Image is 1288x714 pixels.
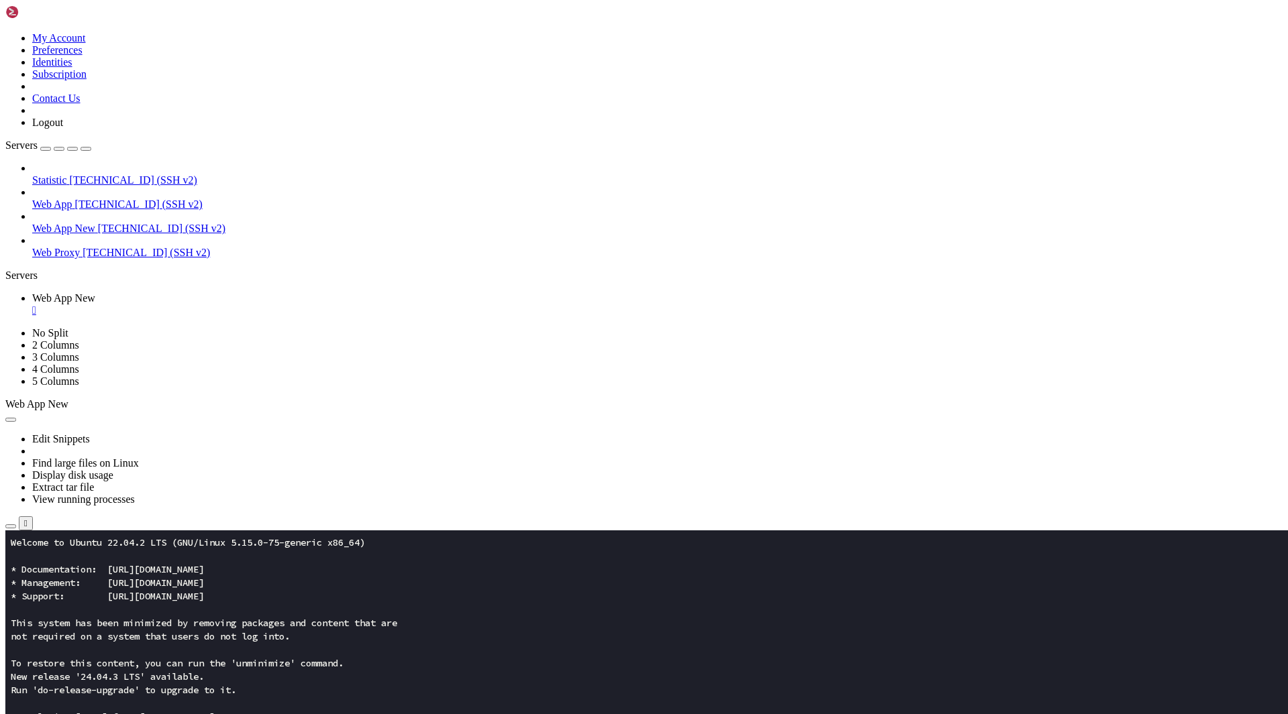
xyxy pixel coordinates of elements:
x-row: This system has been minimized by removing packages and content that are [5,86,1114,99]
a: Preferences [32,44,83,56]
a: Extract tar file [32,481,94,493]
a: Subscription [32,68,87,80]
x-row: root@175198:~# [5,193,1114,206]
a: Web App New [32,292,1283,316]
x-row: * Management: [URL][DOMAIN_NAME] [5,46,1114,59]
a: Display disk usage [32,469,113,481]
x-row: not required on a system that users do not log into. [5,99,1114,113]
a: Statistic [TECHNICAL_ID] (SSH v2) [32,174,1283,186]
span: [TECHNICAL_ID] (SSH v2) [75,198,203,210]
div: (15, 14) [86,193,91,206]
a: No Split [32,327,68,339]
span: [TECHNICAL_ID] (SSH v2) [70,174,197,186]
a: Identities [32,56,72,68]
span: Web App New [32,292,95,304]
a: Find large files on Linux [32,457,139,469]
x-row: Welcome to Ubuntu 22.04.2 LTS (GNU/Linux 5.15.0-75-generic x86_64) [5,5,1114,19]
li: Web App New [TECHNICAL_ID] (SSH v2) [32,211,1283,235]
span: Statistic [32,174,67,186]
x-row: * Support: [URL][DOMAIN_NAME] [5,59,1114,72]
li: Web Proxy [TECHNICAL_ID] (SSH v2) [32,235,1283,259]
a: 2 Columns [32,339,79,351]
span: Web App New [32,223,95,234]
li: Web App [TECHNICAL_ID] (SSH v2) [32,186,1283,211]
x-row: New release '24.04.3 LTS' available. [5,139,1114,153]
a: Web App [TECHNICAL_ID] (SSH v2) [32,198,1283,211]
a: View running processes [32,493,135,505]
span: Web App [32,198,72,210]
a: Contact Us [32,93,80,104]
span: Web Proxy [32,247,80,258]
a: 3 Columns [32,351,79,363]
a: My Account [32,32,86,44]
button:  [19,516,33,530]
a: Logout [32,117,63,128]
x-row: To restore this content, you can run the 'unminimize' command. [5,126,1114,139]
span: Web App New [5,398,68,410]
a: Servers [5,139,91,151]
x-row: Last login: [DATE] from [TECHNICAL_ID] [5,180,1114,193]
div:  [24,518,28,528]
img: Shellngn [5,5,83,19]
x-row: Run 'do-release-upgrade' to upgrade to it. [5,153,1114,166]
x-row: * Documentation: [URL][DOMAIN_NAME] [5,32,1114,46]
a:  [32,304,1283,316]
div: Servers [5,270,1283,282]
a: Web App New [TECHNICAL_ID] (SSH v2) [32,223,1283,235]
a: 4 Columns [32,363,79,375]
a: 5 Columns [32,375,79,387]
a: Edit Snippets [32,433,90,444]
li: Statistic [TECHNICAL_ID] (SSH v2) [32,162,1283,186]
span: Servers [5,139,38,151]
a: Web Proxy [TECHNICAL_ID] (SSH v2) [32,247,1283,259]
span: [TECHNICAL_ID] (SSH v2) [83,247,210,258]
span: [TECHNICAL_ID] (SSH v2) [98,223,225,234]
